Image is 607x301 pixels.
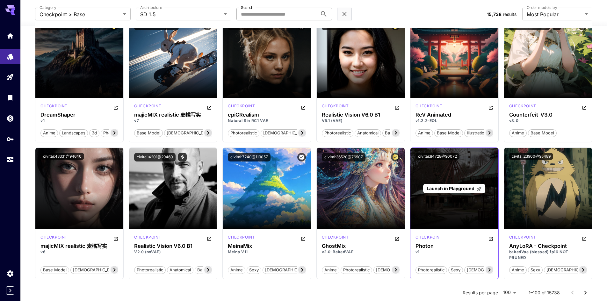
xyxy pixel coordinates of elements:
span: base model [383,130,411,136]
div: Models [6,51,14,59]
span: [DEMOGRAPHIC_DATA] [544,267,595,273]
label: Search [241,5,253,10]
p: checkpoint [322,103,349,109]
button: [DEMOGRAPHIC_DATA] [544,266,595,274]
div: Home [6,32,14,40]
p: 1–100 of 15738 [529,290,560,296]
span: photorealistic [341,267,372,273]
span: base model [41,267,69,273]
button: base model [40,266,69,274]
span: anime [228,267,245,273]
button: landscapes [59,129,88,137]
button: photorealistic [416,266,447,274]
button: anatomical [355,129,381,137]
p: Results per page [463,290,498,296]
span: [DEMOGRAPHIC_DATA] [261,130,312,136]
span: [DEMOGRAPHIC_DATA] [71,267,121,273]
button: anime [509,129,527,137]
h3: AnyLoRA - Checkpoint [509,243,587,249]
span: anime [41,130,58,136]
button: civitai:36520@76907 [322,153,365,161]
span: anime [416,130,433,136]
button: [DEMOGRAPHIC_DATA] [164,129,215,137]
div: SD 1.5 [134,234,161,242]
div: Playground [6,73,14,81]
h3: epiCRealism [228,112,306,118]
button: civitai:4201@29460 [134,153,176,161]
div: Settings [6,269,14,277]
span: anatomical [355,130,381,136]
h3: majicMIX realistic 麦橘写实 [134,112,212,118]
div: SD 1.5 [322,234,349,242]
button: Open in CivitAI [113,103,118,111]
button: photorealistic [134,266,166,274]
p: Natural Sin RC1 VAE [228,118,306,124]
p: v1 [40,118,118,124]
span: Launch in Playground [427,186,474,191]
p: checkpoint [509,103,536,109]
button: Certified Model – Vetted for best performance and includes a commercial license. [391,153,400,161]
span: base model [528,130,556,136]
div: SD 1.5 [134,103,161,111]
button: View trigger words [178,153,187,161]
button: Open in CivitAI [394,103,400,111]
span: [DEMOGRAPHIC_DATA] [465,267,515,273]
span: photorealistic [101,130,132,136]
h3: DreamShaper [40,112,118,118]
p: V5.1 (VAE) [322,118,400,124]
div: Counterfeit-V3.0 [509,112,587,118]
button: civitai:43331@94640 [40,153,84,160]
p: checkpoint [416,103,443,109]
div: SD 1.5 [228,234,255,242]
button: sexy [247,266,261,274]
h3: Realistic Vision V6.0 B1 [134,243,212,249]
div: SD 1.5 [416,103,443,111]
button: Open in CivitAI [488,103,493,111]
button: 3d [89,129,99,137]
label: Architecture [140,5,162,10]
span: anime [509,130,526,136]
button: Open in CivitAI [207,103,212,111]
button: photorealistic [322,129,353,137]
span: results [503,11,517,17]
p: v3.0 [509,118,587,124]
button: anatomical [167,266,193,274]
h3: MeinaMix [228,243,306,249]
p: bakedVae (blessed) fp16 NOT-PRUNED [509,249,587,261]
div: Usage [6,156,14,164]
h3: GhostMix [322,243,400,249]
button: illustration [464,129,489,137]
h3: ReV Animated [416,112,493,118]
button: Go to next page [579,286,592,299]
button: anime [509,266,527,274]
div: SD 1.5 [416,234,443,242]
h3: Photon [416,243,493,249]
p: checkpoint [134,234,161,240]
p: v6 [40,249,118,255]
button: Open in CivitAI [582,234,587,242]
button: base model [528,129,557,137]
p: checkpoint [416,234,443,240]
span: Most Popular [527,11,582,18]
div: 100 [501,288,518,297]
button: [DEMOGRAPHIC_DATA] [261,129,312,137]
div: SD 1.5 [228,103,255,111]
div: SD 1.5 [40,103,68,111]
button: [DEMOGRAPHIC_DATA] [373,266,425,274]
span: anatomical [167,267,193,273]
button: base model [195,266,223,274]
button: Expand sidebar [6,286,14,295]
button: civitai:84728@90072 [416,153,459,160]
button: Open in CivitAI [394,234,400,242]
button: Clear filters (2) [341,10,348,18]
div: Realistic Vision V6.0 B1 [322,112,400,118]
button: Open in CivitAI [488,234,493,242]
span: photorealistic [228,130,259,136]
label: Category [40,5,56,10]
